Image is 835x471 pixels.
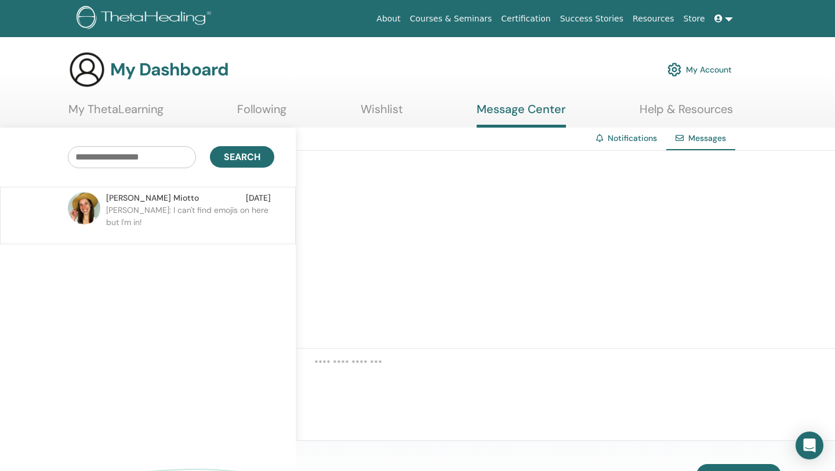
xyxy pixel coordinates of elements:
span: Messages [688,133,726,143]
a: My Account [667,57,732,82]
div: Open Intercom Messenger [796,432,823,459]
a: Help & Resources [640,102,733,125]
button: Search [210,146,274,168]
a: Message Center [477,102,566,128]
a: Certification [496,8,555,30]
a: Notifications [608,133,657,143]
a: Success Stories [556,8,628,30]
a: Following [237,102,286,125]
a: My ThetaLearning [68,102,164,125]
a: Wishlist [361,102,403,125]
a: About [372,8,405,30]
a: Resources [628,8,679,30]
img: cog.svg [667,60,681,79]
h3: My Dashboard [110,59,228,80]
a: Courses & Seminars [405,8,497,30]
span: [DATE] [246,192,271,204]
a: Store [679,8,710,30]
img: default.jpg [68,192,100,224]
span: Search [224,151,260,163]
p: [PERSON_NAME]: I can't find emojis on here but I'm in! [106,204,274,239]
img: logo.png [77,6,215,32]
span: [PERSON_NAME] Miotto [106,192,199,204]
img: generic-user-icon.jpg [68,51,106,88]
